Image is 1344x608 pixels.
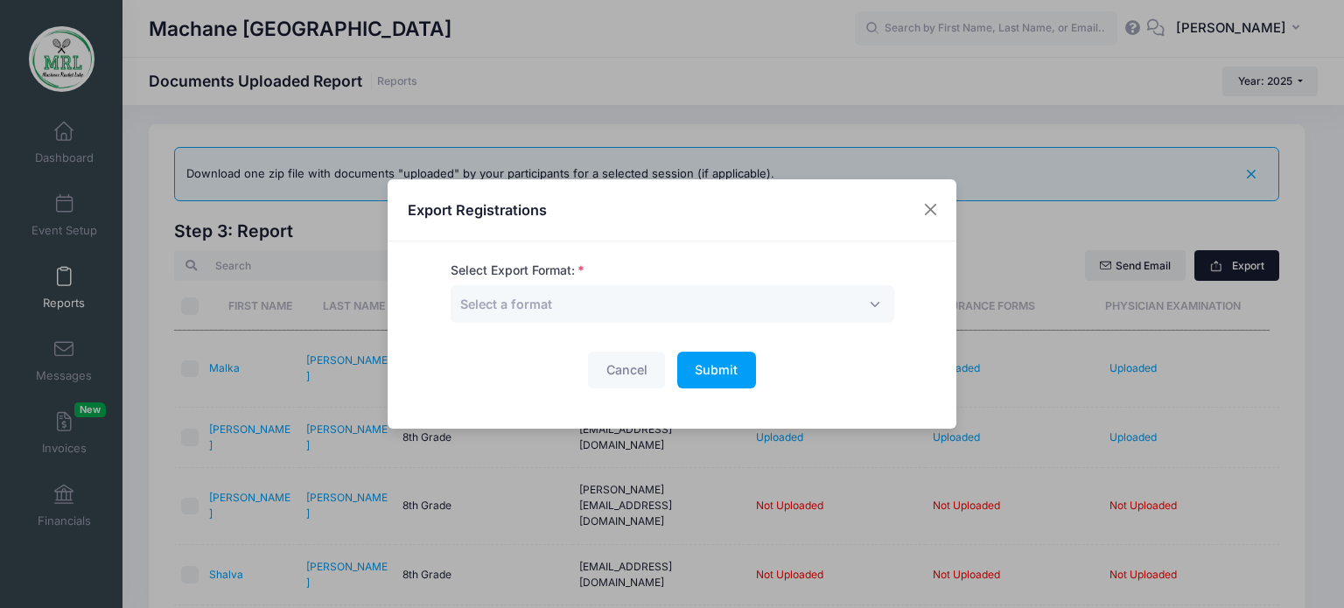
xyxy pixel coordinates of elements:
[451,285,894,323] span: Select a format
[460,295,552,313] span: Select a format
[408,199,547,220] h4: Export Registrations
[695,362,738,377] span: Submit
[677,352,756,389] button: Submit
[451,262,584,280] label: Select Export Format:
[460,297,552,311] span: Select a format
[588,352,665,389] button: Cancel
[915,194,947,226] button: Close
